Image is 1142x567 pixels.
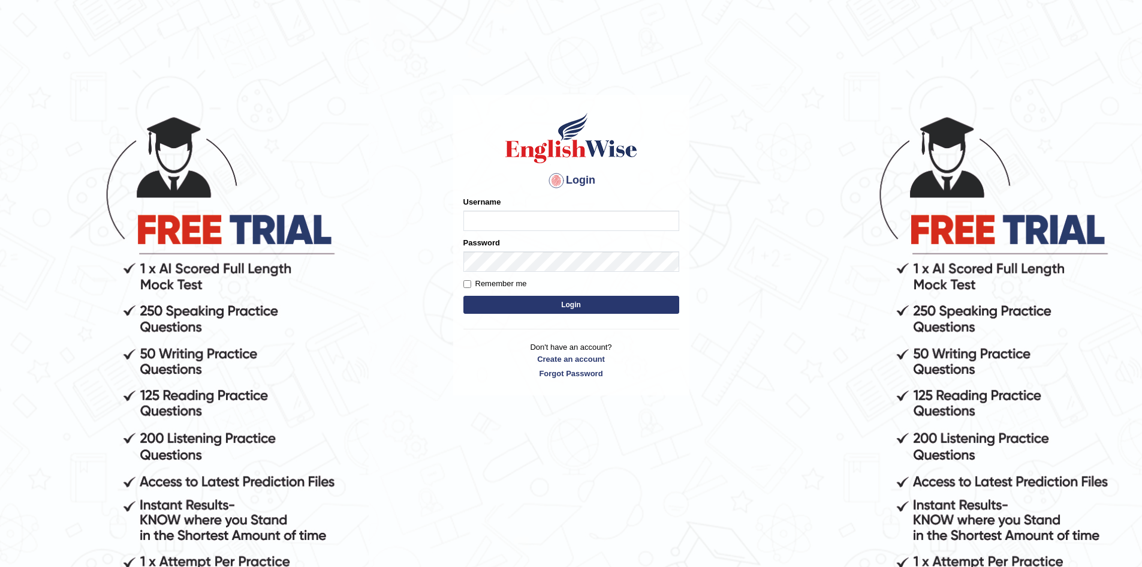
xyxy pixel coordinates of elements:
button: Login [463,296,679,314]
label: Remember me [463,278,527,290]
img: Logo of English Wise sign in for intelligent practice with AI [503,111,640,165]
p: Don't have an account? [463,341,679,379]
a: Forgot Password [463,368,679,379]
label: Password [463,237,500,248]
label: Username [463,196,501,208]
h4: Login [463,171,679,190]
input: Remember me [463,280,471,288]
a: Create an account [463,353,679,365]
